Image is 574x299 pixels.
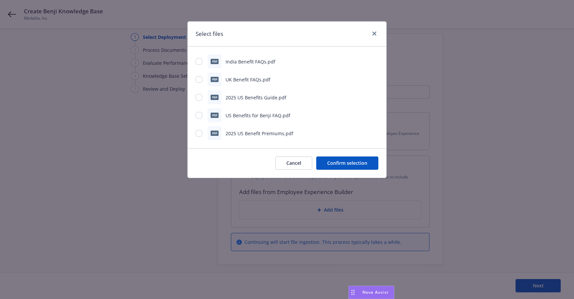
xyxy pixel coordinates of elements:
[226,58,275,65] span: India Benefit FAQs.pdf
[316,156,378,170] button: Confirm selection
[349,286,357,299] div: Drag to move
[211,59,219,64] span: pdf
[211,95,219,100] span: pdf
[196,30,223,38] h1: Select files
[226,94,286,101] span: 2025 US Benefits Guide.pdf
[211,113,219,118] span: pdf
[362,289,389,295] span: Nova Assist
[275,156,312,170] button: Cancel
[211,131,219,136] span: pdf
[226,112,290,119] span: US Benefits for Benji FAQ.pdf
[226,130,293,137] span: 2025 US Benefit Premiums.pdf
[370,30,378,38] a: close
[226,76,270,83] span: UK Benefit FAQs.pdf
[211,77,219,82] span: pdf
[348,286,394,299] button: Nova Assist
